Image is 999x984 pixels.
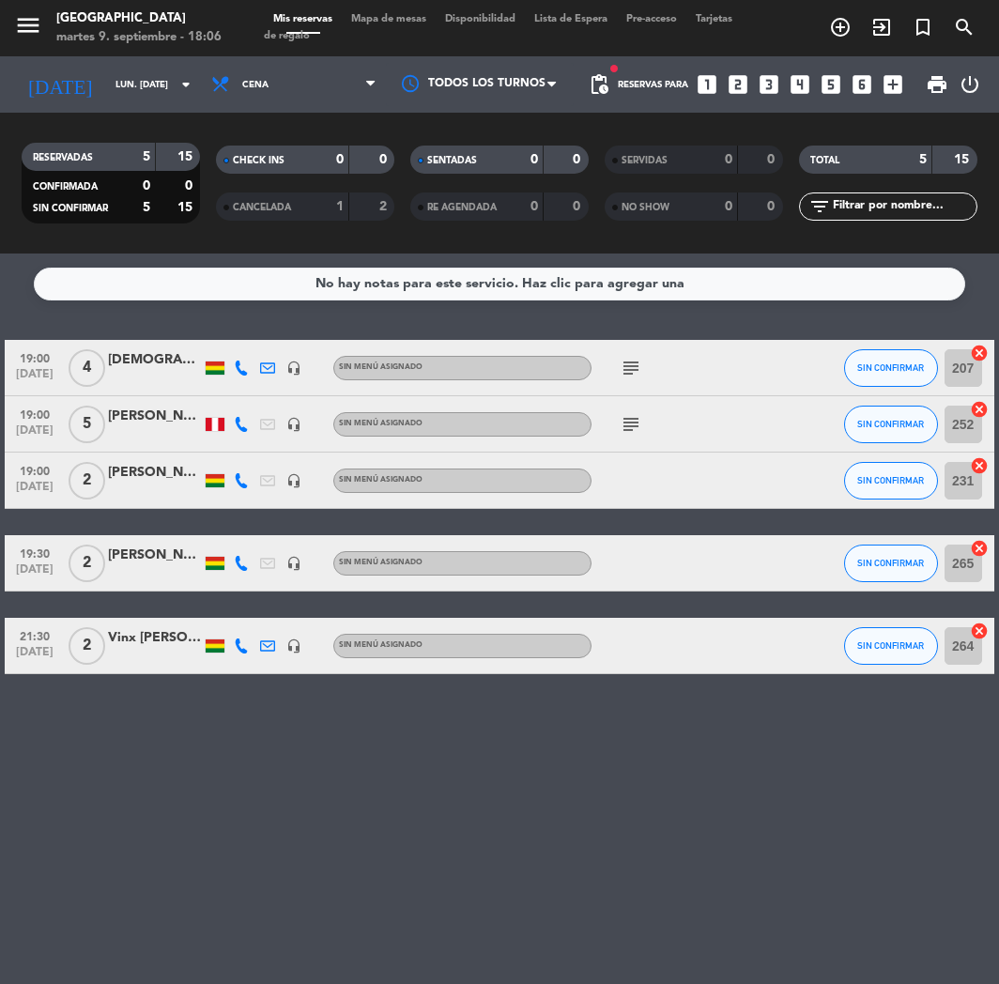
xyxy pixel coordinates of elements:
span: SIN CONFIRMAR [857,640,924,651]
i: turned_in_not [912,16,934,38]
i: subject [620,413,642,436]
strong: 0 [185,179,196,192]
span: Mis reservas [264,14,342,24]
span: 19:00 [11,346,58,368]
i: add_circle_outline [829,16,852,38]
span: Sin menú asignado [339,641,423,649]
i: headset_mic [286,556,301,571]
strong: 1 [336,200,344,213]
span: SERVIDAS [622,156,668,165]
span: SIN CONFIRMAR [857,475,924,485]
span: Sin menú asignado [339,363,423,371]
div: [PERSON_NAME] [PERSON_NAME] [108,545,202,566]
strong: 0 [725,200,732,213]
i: cancel [970,400,989,419]
div: [PERSON_NAME] [108,462,202,484]
span: SIN CONFIRMAR [857,419,924,429]
strong: 0 [143,179,150,192]
i: cancel [970,456,989,475]
i: looks_two [726,72,750,97]
span: Sin menú asignado [339,476,423,484]
i: filter_list [808,195,831,218]
button: SIN CONFIRMAR [844,349,938,387]
span: RE AGENDADA [427,203,497,212]
input: Filtrar por nombre... [831,196,976,217]
i: search [953,16,976,38]
span: CHECK INS [233,156,284,165]
span: [DATE] [11,481,58,502]
i: [DATE] [14,65,106,103]
strong: 2 [379,200,391,213]
i: headset_mic [286,417,301,432]
div: [DEMOGRAPHIC_DATA] [108,349,202,371]
strong: 0 [573,200,584,213]
i: menu [14,11,42,39]
span: Pre-acceso [617,14,686,24]
div: LOG OUT [956,56,985,113]
span: [DATE] [11,646,58,668]
span: 19:00 [11,403,58,424]
strong: 0 [767,153,778,166]
strong: 0 [530,153,538,166]
div: martes 9. septiembre - 18:06 [56,28,222,47]
span: TOTAL [810,156,839,165]
span: Disponibilidad [436,14,525,24]
span: SIN CONFIRMAR [857,558,924,568]
span: Lista de Espera [525,14,617,24]
button: SIN CONFIRMAR [844,545,938,582]
span: Cena [242,80,269,90]
span: pending_actions [588,73,610,96]
strong: 0 [767,200,778,213]
strong: 0 [336,153,344,166]
div: [GEOGRAPHIC_DATA] [56,9,222,28]
strong: 15 [177,150,196,163]
span: CONFIRMADA [33,182,98,192]
strong: 5 [919,153,927,166]
span: SENTADAS [427,156,477,165]
strong: 0 [725,153,732,166]
strong: 0 [530,200,538,213]
strong: 5 [143,201,150,214]
i: headset_mic [286,361,301,376]
span: print [926,73,948,96]
span: 21:30 [11,624,58,646]
button: SIN CONFIRMAR [844,627,938,665]
i: looks_5 [819,72,843,97]
strong: 15 [954,153,973,166]
i: looks_6 [850,72,874,97]
span: 2 [69,462,105,500]
i: cancel [970,539,989,558]
span: RESERVADAS [33,153,93,162]
span: CANCELADA [233,203,291,212]
strong: 0 [573,153,584,166]
span: Sin menú asignado [339,420,423,427]
button: menu [14,11,42,46]
i: arrow_drop_down [175,73,197,96]
i: headset_mic [286,638,301,653]
span: Sin menú asignado [339,559,423,566]
i: cancel [970,622,989,640]
span: NO SHOW [622,203,669,212]
span: SIN CONFIRMAR [33,204,108,213]
i: cancel [970,344,989,362]
span: 2 [69,627,105,665]
i: looks_4 [788,72,812,97]
i: power_settings_new [959,73,981,96]
i: headset_mic [286,473,301,488]
span: 19:30 [11,542,58,563]
strong: 15 [177,201,196,214]
span: 2 [69,545,105,582]
span: 5 [69,406,105,443]
i: looks_one [695,72,719,97]
span: [DATE] [11,424,58,446]
div: No hay notas para este servicio. Haz clic para agregar una [315,273,684,295]
button: SIN CONFIRMAR [844,406,938,443]
button: SIN CONFIRMAR [844,462,938,500]
span: [DATE] [11,368,58,390]
i: subject [620,357,642,379]
span: SIN CONFIRMAR [857,362,924,373]
span: fiber_manual_record [608,63,620,74]
span: Reservas para [618,80,688,90]
span: 4 [69,349,105,387]
strong: 0 [379,153,391,166]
